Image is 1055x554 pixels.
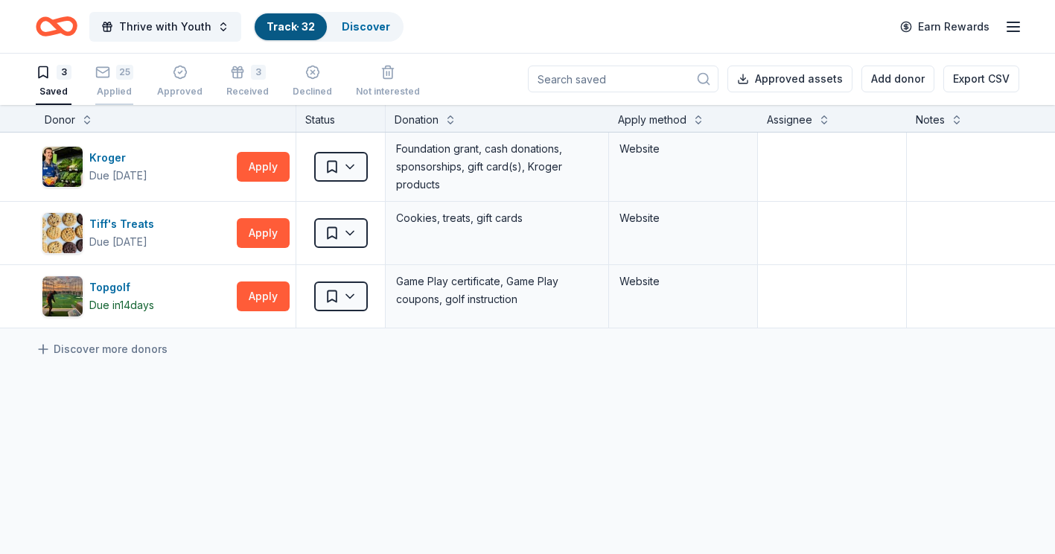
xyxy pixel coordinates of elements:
img: Image for Tiff's Treats [42,213,83,253]
button: Apply [237,218,290,248]
button: 3Saved [36,59,71,105]
div: 3 [57,65,71,80]
div: 25 [116,65,133,80]
div: 3 [251,65,266,80]
div: Foundation grant, cash donations, sponsorships, gift card(s), Kroger products [395,138,599,195]
button: Image for TopgolfTopgolfDue in14days [42,276,231,317]
div: Assignee [767,111,812,129]
div: Not interested [356,86,420,98]
div: Tiff's Treats [89,215,160,233]
a: Track· 32 [267,20,315,33]
div: Declined [293,86,332,98]
button: Apply [237,281,290,311]
button: 25Applied [95,59,133,105]
div: Due in 14 days [89,296,154,314]
span: Thrive with Youth [119,18,211,36]
a: Earn Rewards [891,13,998,40]
img: Image for Topgolf [42,276,83,316]
a: Discover more donors [36,340,168,358]
button: 3Received [226,59,269,105]
div: Apply method [618,111,686,129]
input: Search saved [528,66,718,92]
div: Due [DATE] [89,167,147,185]
div: Applied [95,86,133,98]
div: Cookies, treats, gift cards [395,208,599,229]
div: Website [619,140,747,158]
div: Game Play certificate, Game Play coupons, golf instruction [395,271,599,310]
div: Topgolf [89,278,154,296]
button: Track· 32Discover [253,12,404,42]
button: Export CSV [943,66,1019,92]
a: Discover [342,20,390,33]
img: Image for Kroger [42,147,83,187]
div: Due [DATE] [89,233,147,251]
div: Status [296,105,386,132]
div: Donation [395,111,439,129]
button: Image for Tiff's TreatsTiff's TreatsDue [DATE] [42,212,231,254]
button: Approved [157,59,203,105]
div: Saved [36,86,71,98]
div: Received [226,86,269,98]
button: Add donor [861,66,934,92]
div: Website [619,273,747,290]
button: Image for KrogerKrogerDue [DATE] [42,146,231,188]
div: Donor [45,111,75,129]
a: Home [36,9,77,44]
button: Approved assets [727,66,852,92]
button: Thrive with Youth [89,12,241,42]
div: Kroger [89,149,147,167]
div: Approved [157,86,203,98]
div: Website [619,209,747,227]
div: Notes [916,111,945,129]
button: Declined [293,59,332,105]
button: Not interested [356,59,420,105]
button: Apply [237,152,290,182]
